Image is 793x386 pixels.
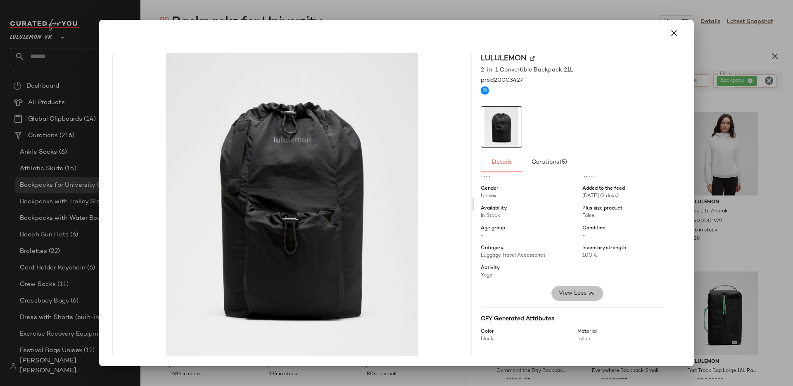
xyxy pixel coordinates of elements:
img: LU9CGBS_0001_1 [481,107,522,147]
span: Added to the feed [582,185,625,193]
img: LU9CGBS_0001_1 [113,53,471,356]
span: Plus size product [582,205,622,212]
span: False [582,213,594,219]
span: - [481,233,484,238]
span: [DATE] (2 days) [582,193,619,199]
span: View Less [558,288,586,298]
span: Condition [582,225,605,232]
span: 100% [582,253,598,258]
span: Category [481,245,503,252]
span: $88 [584,173,596,180]
span: Luggage Travel Accessories [481,253,546,258]
span: Curations [531,159,567,166]
div: CFY Generated Attributes [481,315,664,323]
span: Details [491,159,511,166]
span: - [582,233,585,238]
span: prod20003427 [481,76,523,85]
span: Activity [481,264,500,272]
span: Availability [481,205,507,212]
span: lululemon [481,53,527,64]
img: svg%3e [530,56,535,61]
span: (5) [559,159,567,166]
span: Gender [481,185,499,193]
span: In Stock [481,213,500,219]
button: View Less [551,286,603,301]
span: Age group [481,225,505,232]
span: Inventory strength [582,245,626,252]
span: 2-in-1 Convertible Backpack 21L [481,66,573,74]
span: Unisex [481,193,496,199]
span: Yoga [481,273,492,278]
span: 205 [481,174,490,179]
